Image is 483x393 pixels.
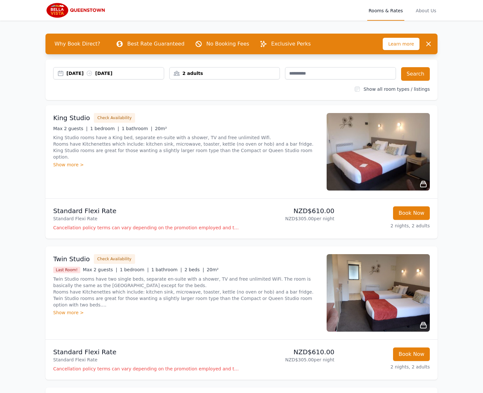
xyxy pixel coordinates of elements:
div: Show more > [53,309,319,316]
p: Standard Flexi Rate [53,347,239,357]
span: Max 2 guests | [83,267,117,272]
button: Search [401,67,430,81]
span: 1 bathroom | [122,126,152,131]
span: Max 2 guests | [53,126,88,131]
img: Bella Vista Queenstown [45,3,107,18]
div: 2 adults [170,70,280,77]
span: 20m² [155,126,167,131]
span: 1 bedroom | [90,126,119,131]
p: NZD$305.00 per night [244,215,334,222]
h3: Twin Studio [53,254,90,264]
p: NZD$610.00 [244,347,334,357]
p: Cancellation policy terms can vary depending on the promotion employed and the time of stay of th... [53,224,239,231]
div: [DATE] [DATE] [66,70,164,77]
p: No Booking Fees [206,40,249,48]
button: Check Availability [94,254,135,264]
p: 2 nights, 2 adults [340,222,430,229]
p: Exclusive Perks [271,40,311,48]
p: Standard Flexi Rate [53,206,239,215]
div: Show more > [53,161,319,168]
span: 1 bathroom | [151,267,182,272]
button: Book Now [393,347,430,361]
p: King Studio rooms have a King bed, separate en-suite with a shower, TV and free unlimited Wifi. R... [53,134,319,160]
p: Standard Flexi Rate [53,357,239,363]
button: Book Now [393,206,430,220]
p: NZD$305.00 per night [244,357,334,363]
span: 1 bedroom | [120,267,149,272]
p: Twin Studio rooms have two single beds, separate en-suite with a shower, TV and free unlimited Wi... [53,276,319,308]
p: 2 nights, 2 adults [340,364,430,370]
p: Cancellation policy terms can vary depending on the promotion employed and the time of stay of th... [53,366,239,372]
span: Learn more [383,38,419,50]
p: Best Rate Guaranteed [127,40,184,48]
h3: King Studio [53,113,90,122]
span: Why Book Direct? [49,37,105,50]
p: NZD$610.00 [244,206,334,215]
span: 20m² [207,267,219,272]
p: Standard Flexi Rate [53,215,239,222]
span: 2 beds | [184,267,204,272]
button: Check Availability [94,113,135,123]
span: Last Room! [53,267,80,273]
label: Show all room types / listings [364,87,430,92]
